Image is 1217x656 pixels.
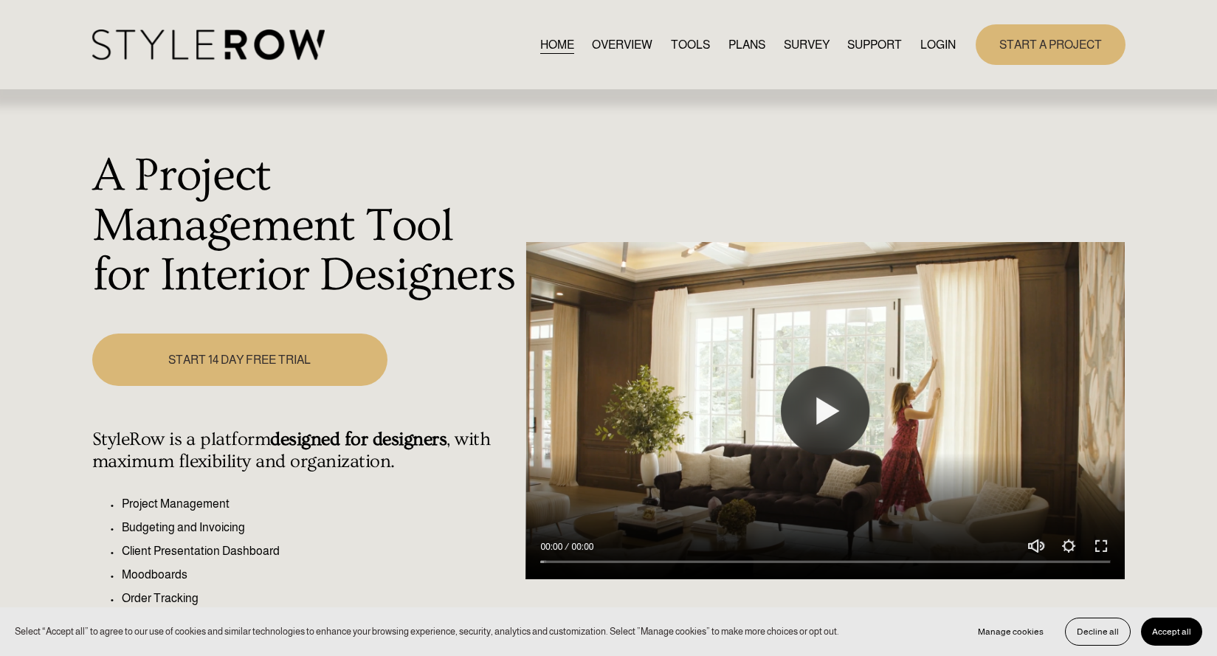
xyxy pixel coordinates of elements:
strong: designed for designers [270,429,447,450]
h4: StyleRow is a platform , with maximum flexibility and organization. [92,429,518,473]
a: PLANS [728,35,765,55]
div: Current time [540,539,566,554]
a: HOME [540,35,574,55]
a: SURVEY [784,35,830,55]
p: Client Presentation Dashboard [122,542,518,560]
button: Manage cookies [967,618,1055,646]
span: Accept all [1152,626,1191,637]
button: Play [781,367,869,455]
img: StyleRow [92,30,325,60]
a: START A PROJECT [976,24,1125,65]
p: Project Management [122,495,518,513]
a: TOOLS [671,35,710,55]
p: Order Tracking [122,590,518,607]
p: Moodboards [122,566,518,584]
span: Manage cookies [978,626,1044,637]
span: Decline all [1077,626,1119,637]
a: START 14 DAY FREE TRIAL [92,334,387,386]
p: Select “Accept all” to agree to our use of cookies and similar technologies to enhance your brows... [15,624,839,638]
h1: A Project Management Tool for Interior Designers [92,151,518,301]
div: Duration [566,539,597,554]
a: LOGIN [920,35,956,55]
input: Seek [540,557,1110,567]
p: Budgeting and Invoicing [122,519,518,536]
button: Decline all [1065,618,1131,646]
button: Accept all [1141,618,1202,646]
span: SUPPORT [847,36,902,54]
a: folder dropdown [847,35,902,55]
a: OVERVIEW [592,35,652,55]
